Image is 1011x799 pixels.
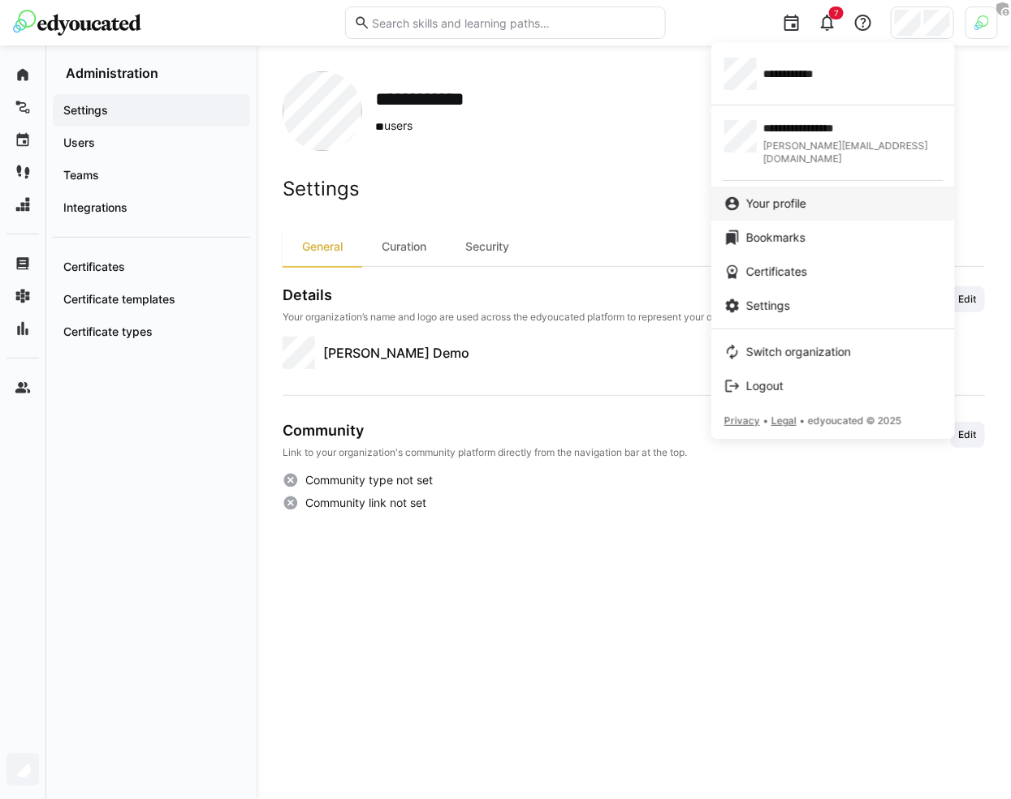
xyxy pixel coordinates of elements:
span: Privacy [724,415,760,427]
span: Certificates [746,264,807,280]
span: edyoucated © 2025 [808,415,901,427]
span: Settings [746,298,790,314]
span: Switch organization [746,344,851,360]
span: • [763,415,768,427]
span: • [800,415,805,427]
span: Logout [746,378,784,394]
span: Bookmarks [746,230,806,246]
span: Your profile [746,195,806,212]
span: [PERSON_NAME][EMAIL_ADDRESS][DOMAIN_NAME] [763,140,942,165]
span: Legal [771,415,797,427]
